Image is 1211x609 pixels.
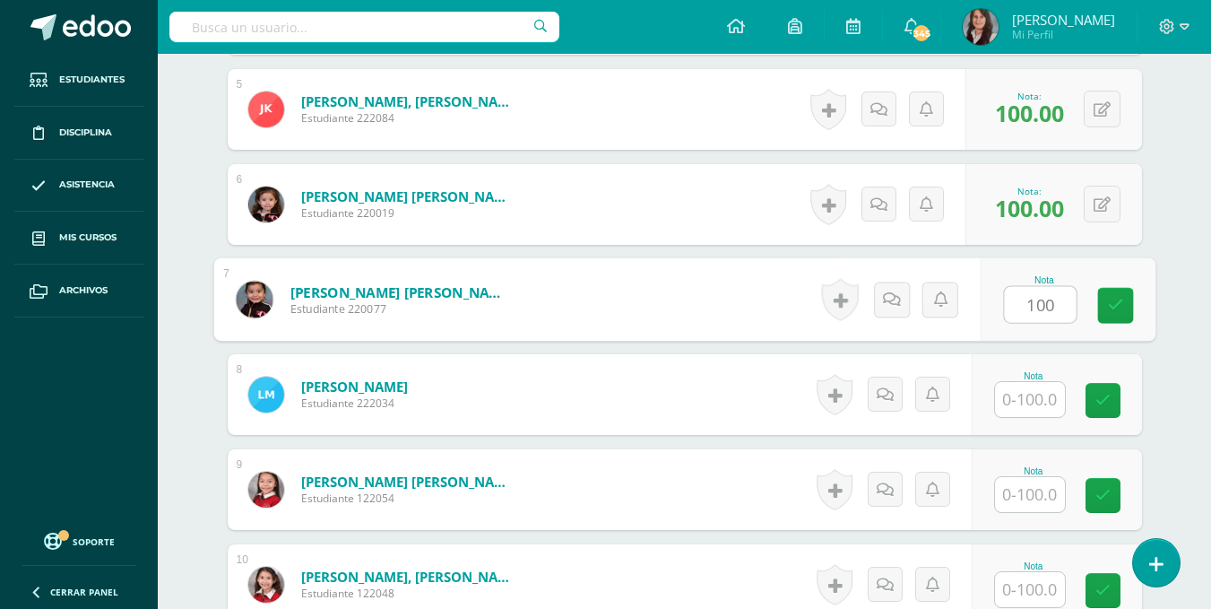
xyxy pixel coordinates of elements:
div: Nota [994,371,1073,381]
a: [PERSON_NAME] [301,378,408,396]
a: [PERSON_NAME], [PERSON_NAME] [301,92,516,110]
img: be9c42bd674d9c71161d3460bfcdaa1c.png [248,91,284,127]
input: Busca un usuario... [169,12,559,42]
span: [PERSON_NAME] [1012,11,1115,29]
img: ec5ade178c8aab84dff8065f8c90b5a7.png [248,567,284,603]
a: [PERSON_NAME] [PERSON_NAME] [301,473,516,491]
span: 345 [912,23,931,43]
span: Estudiante 220077 [290,301,511,318]
input: 0-100.0 [995,382,1065,417]
div: Nota [994,561,1073,571]
span: Soporte [73,535,115,548]
img: 3179ab3ba4129895e4d057838a71e4e9.png [248,377,284,413]
a: Soporte [22,528,136,552]
span: Estudiante 122054 [301,491,516,506]
a: Archivos [14,265,143,318]
span: Mis cursos [59,231,117,245]
img: ea9f2a63c3d229d51eb97b728983912a.png [248,187,284,222]
div: Nota: [995,90,1064,102]
div: Nota: [995,185,1064,197]
input: 0-100.0 [995,572,1065,607]
span: Estudiante 220019 [301,205,516,221]
span: Archivos [59,283,108,298]
img: b099210589266e31aa464cd9501bffa8.png [236,281,272,318]
span: Estudiantes [59,73,125,87]
input: 0-100.0 [1004,287,1076,323]
img: 54a92609878892fd6e051d0b3cd3b0df.png [248,472,284,508]
span: Estudiante 122048 [301,586,516,601]
div: Nota [1003,275,1085,285]
span: Disciplina [59,126,112,140]
span: Estudiante 222034 [301,396,408,411]
span: 100.00 [995,193,1064,223]
a: Mis cursos [14,212,143,265]
img: 754fd10b7ed0f8399b21ebe85256d4e1.png [963,9,999,45]
a: Estudiantes [14,54,143,107]
a: [PERSON_NAME] [PERSON_NAME] [301,187,516,205]
span: Asistencia [59,178,115,192]
span: Estudiante 222084 [301,110,516,126]
span: Cerrar panel [50,586,118,598]
a: Disciplina [14,107,143,160]
a: [PERSON_NAME] [PERSON_NAME] [290,283,511,301]
span: Mi Perfil [1012,27,1115,42]
div: Nota [994,466,1073,476]
span: 100.00 [995,98,1064,128]
input: 0-100.0 [995,477,1065,512]
a: Asistencia [14,160,143,213]
a: [PERSON_NAME], [PERSON_NAME] [301,568,516,586]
